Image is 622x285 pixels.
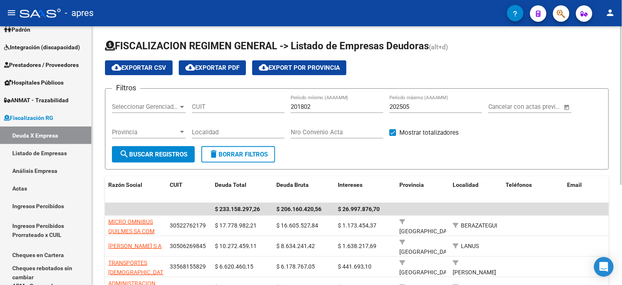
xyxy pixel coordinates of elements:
span: ANMAT - Trazabilidad [4,96,68,105]
span: $ 1.173.454,37 [338,222,376,229]
span: Mostrar totalizadores [399,128,459,138]
span: $ 1.638.217,69 [338,243,376,249]
span: Borrar Filtros [209,151,268,158]
span: [PERSON_NAME] [453,269,497,276]
span: 30522762179 [170,222,206,229]
span: [GEOGRAPHIC_DATA] [399,269,455,276]
span: (alt+d) [429,43,448,51]
datatable-header-cell: Deuda Total [212,176,273,203]
span: [PERSON_NAME] S A [108,243,162,249]
span: FISCALIZACION REGIMEN GENERAL -> Listado de Empresas Deudoras [105,40,429,52]
datatable-header-cell: Provincia [396,176,449,203]
mat-icon: search [119,149,129,159]
button: Export por Provincia [252,60,346,75]
span: Export por Provincia [259,64,340,71]
button: Borrar Filtros [201,146,275,163]
span: $ 26.997.876,70 [338,206,380,212]
mat-icon: menu [7,8,16,18]
button: Open calendar [562,103,572,112]
datatable-header-cell: Razón Social [105,176,166,203]
span: Padrón [4,25,30,34]
span: BERAZATEGUI [461,222,498,229]
mat-icon: cloud_download [112,62,121,72]
span: Prestadores / Proveedores [4,60,79,69]
span: Seleccionar Gerenciador [112,103,178,110]
span: MICRO OMNIBUS QUILMES SA COM IND Y FINANC [108,218,155,244]
h3: Filtros [112,82,140,94]
span: $ 206.160.420,56 [276,206,321,212]
span: $ 6.620.460,15 [215,263,253,270]
span: [GEOGRAPHIC_DATA] [399,248,455,255]
span: [GEOGRAPHIC_DATA] [399,228,455,234]
datatable-header-cell: Localidad [449,176,503,203]
span: $ 10.272.459,11 [215,243,257,249]
span: 33568155829 [170,263,206,270]
span: Provincia [399,182,424,188]
span: Teléfonos [506,182,532,188]
span: LANUS [461,243,479,249]
span: CUIT [170,182,182,188]
span: $ 233.158.297,26 [215,206,260,212]
span: Razón Social [108,182,142,188]
span: Fiscalización RG [4,113,53,122]
span: Exportar PDF [185,64,239,71]
span: $ 17.778.982,21 [215,222,257,229]
span: $ 16.605.527,84 [276,222,318,229]
span: Integración (discapacidad) [4,43,80,52]
span: Email [567,182,582,188]
mat-icon: delete [209,149,219,159]
span: $ 6.178.767,05 [276,263,315,270]
span: Exportar CSV [112,64,166,71]
span: Deuda Total [215,182,246,188]
div: Open Intercom Messenger [594,257,614,277]
datatable-header-cell: Teléfonos [503,176,564,203]
span: - apres [65,4,93,22]
mat-icon: cloud_download [259,62,269,72]
span: Localidad [453,182,478,188]
span: $ 8.634.241,42 [276,243,315,249]
button: Exportar PDF [179,60,246,75]
button: Exportar CSV [105,60,173,75]
mat-icon: person [606,8,615,18]
span: $ 441.693,10 [338,263,371,270]
span: Buscar Registros [119,151,187,158]
datatable-header-cell: CUIT [166,176,212,203]
datatable-header-cell: Intereses [335,176,396,203]
mat-icon: cloud_download [185,62,195,72]
span: Provincia [112,129,178,136]
span: Hospitales Públicos [4,78,64,87]
datatable-header-cell: Deuda Bruta [273,176,335,203]
span: Deuda Bruta [276,182,309,188]
button: Buscar Registros [112,146,195,163]
span: TRANSPORTES [DEMOGRAPHIC_DATA][PERSON_NAME] S. A. [108,260,168,285]
span: Intereses [338,182,362,188]
span: 30506269845 [170,243,206,249]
